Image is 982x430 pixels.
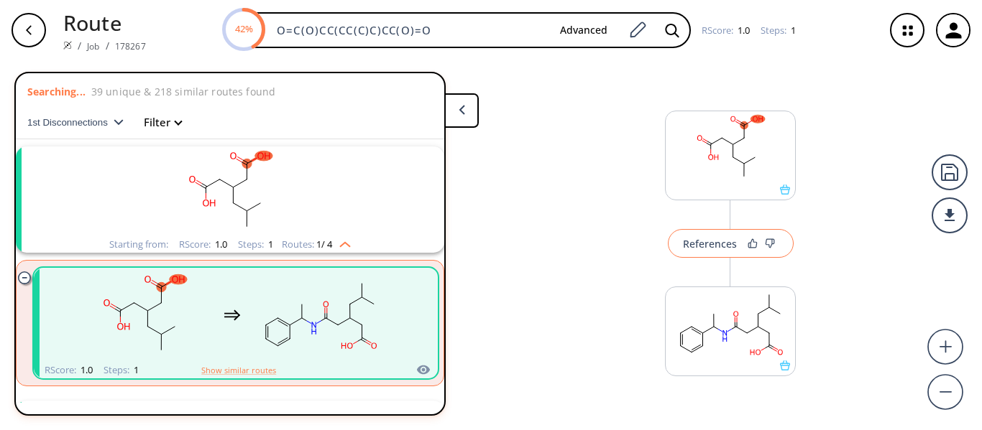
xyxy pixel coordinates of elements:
[104,365,139,375] div: Steps :
[132,363,139,376] span: 1
[789,24,796,37] span: 1
[332,236,351,248] img: Up
[63,41,72,50] img: Spaya logo
[91,84,275,99] p: 39 unique & 218 similar routes found
[238,240,273,249] div: Steps :
[43,146,417,236] svg: CC(C)CC(CC(=O)O)CC(=O)O
[27,105,135,139] button: 1st Disconnections
[702,26,750,35] div: RScore :
[135,117,181,128] button: Filter
[549,17,619,44] button: Advanced
[80,270,209,360] svg: CC(C)CC(CC(=O)O)CC(=O)O
[78,38,81,53] li: /
[316,240,332,249] span: 1 / 4
[282,240,351,249] div: Routes:
[78,363,93,376] span: 1.0
[201,364,276,377] button: Show similar routes
[63,7,146,38] p: Route
[735,24,750,37] span: 1.0
[666,111,795,184] svg: CC(C)CC(CC(=O)O)CC(=O)O
[266,238,273,251] span: 1
[683,239,737,248] div: References
[106,38,109,53] li: /
[213,238,227,251] span: 1.0
[45,365,93,375] div: RScore :
[666,287,795,360] svg: CC(C)CC(CC(=O)O)CC(=O)NC(C)c1ccccc1
[268,23,549,37] input: Enter SMILES
[87,40,99,52] a: Job
[668,229,794,258] button: References
[255,270,385,360] svg: CC(C)CC(CC(=O)O)CC(=O)NC(C)c1ccccc1
[761,26,796,35] div: Steps :
[115,40,146,52] a: 178267
[27,117,114,128] span: 1st Disconnections
[234,22,252,35] text: 42%
[109,240,168,249] div: Starting from:
[179,240,227,249] div: RScore :
[27,84,86,99] p: Searching...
